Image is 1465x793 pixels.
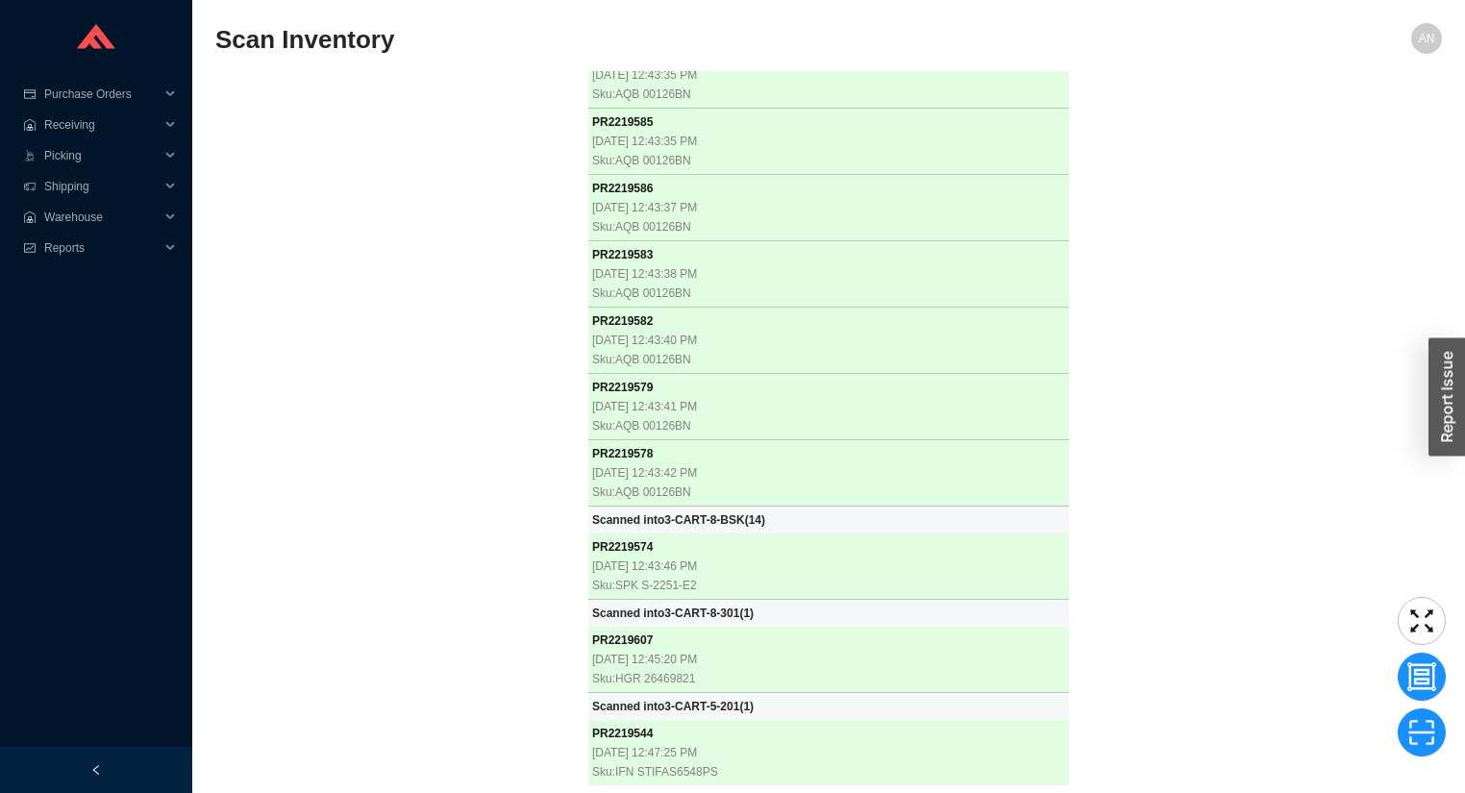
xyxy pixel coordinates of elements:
div: PR 2219583 [592,245,1065,264]
div: PR 2219586 [592,179,1065,198]
div: PR 2219579 [592,378,1065,397]
div: [DATE] 12:43:40 PM [592,331,1065,350]
span: left [90,764,102,776]
h2: Scan Inventory [215,23,1135,57]
div: Sku: AQB 00126BN [592,416,1065,435]
div: PR 2219585 [592,112,1065,132]
div: Sku: AQB 00126BN [592,151,1065,170]
div: [DATE] 12:43:37 PM [592,198,1065,217]
div: Scanned into 3-CART-8-301 ( 1 ) [592,604,1065,623]
button: scan [1398,708,1446,756]
div: Sku: AQB 00126BN [592,483,1065,502]
span: AN [1419,23,1435,54]
div: [DATE] 12:43:38 PM [592,264,1065,284]
div: [DATE] 12:43:42 PM [592,463,1065,483]
span: Picking [44,140,160,171]
span: group [1399,662,1445,691]
div: Sku: HGR 26469821 [592,669,1065,688]
button: group [1398,653,1446,701]
span: fund [23,242,37,254]
div: PR 2219582 [592,311,1065,331]
div: PR 2219578 [592,444,1065,463]
div: PR 2219544 [592,724,1065,743]
div: PR 2219607 [592,631,1065,650]
div: Sku: AQB 00126BN [592,284,1065,303]
div: Sku: IFN STIFAS6548PS [592,762,1065,781]
span: Reports [44,233,160,263]
span: Purchase Orders [44,79,160,110]
div: [DATE] 12:45:20 PM [592,650,1065,669]
span: fullscreen [1399,607,1445,635]
div: PR 2219574 [592,537,1065,557]
div: Sku: SPK S-2251-E2 [592,576,1065,595]
span: Receiving [44,110,160,140]
div: [DATE] 12:43:35 PM [592,65,1065,85]
div: Sku: AQB 00126BN [592,217,1065,236]
div: Scanned into 3-CART-8-BSK ( 14 ) [592,510,1065,530]
span: credit-card [23,88,37,100]
button: fullscreen [1398,597,1446,645]
span: scan [1399,718,1445,747]
span: Warehouse [44,202,160,233]
div: [DATE] 12:43:41 PM [592,397,1065,416]
div: [DATE] 12:43:46 PM [592,557,1065,576]
div: [DATE] 12:43:35 PM [592,132,1065,151]
div: Sku: AQB 00126BN [592,350,1065,369]
div: Scanned into 3-CART-5-201 ( 1 ) [592,697,1065,716]
span: Shipping [44,171,160,202]
div: [DATE] 12:47:25 PM [592,743,1065,762]
div: Sku: AQB 00126BN [592,85,1065,104]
